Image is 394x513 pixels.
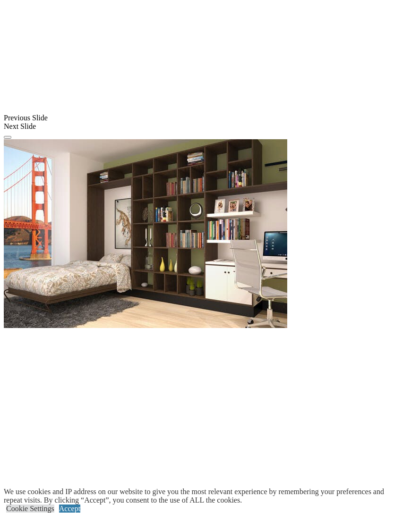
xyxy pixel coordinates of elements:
div: Next Slide [4,122,390,131]
button: Click here to pause slide show [4,136,11,139]
div: Previous Slide [4,114,390,122]
div: We use cookies and IP address on our website to give you the most relevant experience by remember... [4,488,394,505]
img: Banner for mobile view [4,139,287,328]
a: Accept [59,505,80,513]
a: Cookie Settings [6,505,54,513]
